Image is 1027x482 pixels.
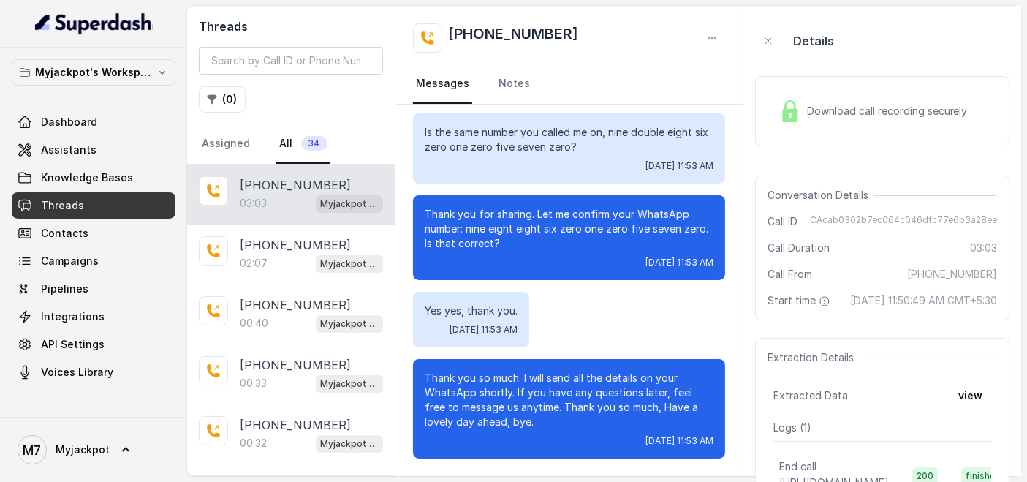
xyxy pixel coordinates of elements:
button: view [950,383,991,409]
a: Voices Library [12,359,175,385]
p: 03:03 [240,196,267,211]
span: [DATE] 11:53 AM [645,257,713,268]
p: Myjackpot agent [320,437,379,451]
p: [PHONE_NUMBER] [240,416,351,434]
span: Myjackpot [56,443,110,457]
input: Search by Call ID or Phone Number [199,47,383,75]
span: Start time [768,293,833,308]
p: Thank you so much. I will send all the details on your WhatsApp shortly. If you have any question... [425,371,713,429]
span: Assistants [41,143,96,157]
a: Knowledge Bases [12,165,175,191]
span: Threads [41,198,84,213]
img: light.svg [35,12,153,35]
p: Myjackpot agent [320,257,379,271]
p: 00:33 [240,376,267,391]
span: Conversation Details [768,188,874,203]
a: API Settings [12,331,175,358]
p: [PHONE_NUMBER] [240,176,351,194]
span: 34 [301,136,327,151]
a: Campaigns [12,248,175,274]
p: Myjackpot's Workspace [35,64,152,81]
img: Lock Icon [779,100,801,122]
p: Thank you for sharing. Let me confirm your WhatsApp number: nine eight eight six zero one zero fi... [425,207,713,251]
span: Pipelines [41,282,88,296]
span: CAcab0302b7ec064c046dfc77e6b3a28ee [810,214,997,229]
span: Call From [768,267,812,282]
nav: Tabs [413,64,724,104]
a: All34 [276,124,330,164]
p: Logs ( 1 ) [773,421,991,435]
p: Details [793,32,834,50]
span: Contacts [41,226,88,241]
span: [DATE] 11:53 AM [645,435,713,447]
button: Myjackpot's Workspace [12,59,175,86]
p: Myjackpot agent [320,377,379,391]
nav: Tabs [199,124,383,164]
span: [DATE] 11:53 AM [450,324,518,336]
p: [PHONE_NUMBER] [240,296,351,314]
span: [DATE] 11:53 AM [645,160,713,172]
span: Campaigns [41,254,99,268]
p: Myjackpot agent [320,317,379,331]
span: API Settings [41,337,105,352]
span: Extraction Details [768,350,860,365]
a: Myjackpot [12,429,175,470]
span: [DATE] 11:50:49 AM GMT+5:30 [850,293,997,308]
a: Contacts [12,220,175,246]
span: Integrations [41,309,105,324]
span: Extracted Data [773,388,848,403]
p: Myjackpot agent [320,197,379,211]
p: 02:07 [240,256,268,271]
p: 00:40 [240,316,268,331]
span: Dashboard [41,115,97,129]
a: Dashboard [12,109,175,135]
p: [PHONE_NUMBER] [240,356,351,374]
span: Call Duration [768,241,830,255]
a: Notes [496,64,533,104]
button: (0) [199,86,246,113]
p: End call [779,459,816,474]
span: Call ID [768,214,797,229]
h2: Threads [199,18,383,35]
a: Messages [413,64,472,104]
a: Integrations [12,304,175,330]
span: Knowledge Bases [41,170,133,185]
p: 00:32 [240,436,267,451]
p: Yes yes, thank you. [425,304,518,318]
a: Assigned [199,124,253,164]
h2: [PHONE_NUMBER] [448,23,578,53]
p: Is the same number you called me on, nine double eight six zero one zero five seven zero? [425,125,713,154]
text: M7 [23,443,42,458]
span: Download call recording securely [807,104,974,118]
a: Threads [12,192,175,219]
span: Voices Library [41,365,113,380]
a: Pipelines [12,276,175,302]
span: 03:03 [970,241,997,255]
a: Assistants [12,137,175,163]
p: [PHONE_NUMBER] [240,236,351,254]
span: [PHONE_NUMBER] [907,267,997,282]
